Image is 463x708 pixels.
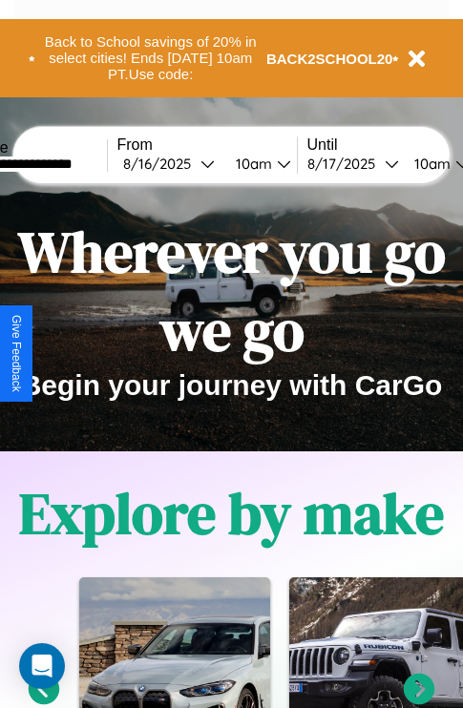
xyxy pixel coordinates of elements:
[123,155,200,173] div: 8 / 16 / 2025
[221,154,297,174] button: 10am
[405,155,455,173] div: 10am
[307,155,385,173] div: 8 / 17 / 2025
[117,154,221,174] button: 8/16/2025
[19,474,444,552] h1: Explore by make
[35,29,266,88] button: Back to School savings of 20% in select cities! Ends [DATE] 10am PT.Use code:
[117,136,297,154] label: From
[19,643,65,689] div: Open Intercom Messenger
[10,315,23,392] div: Give Feedback
[226,155,277,173] div: 10am
[266,51,393,67] b: BACK2SCHOOL20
